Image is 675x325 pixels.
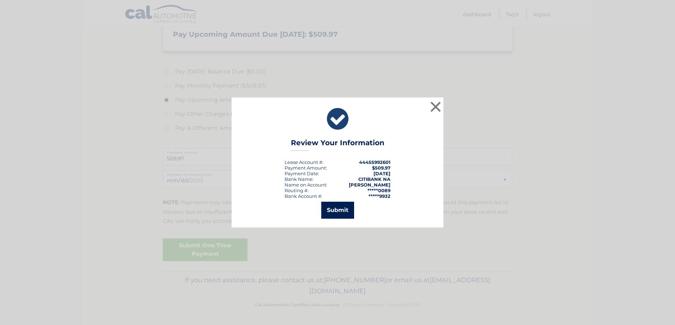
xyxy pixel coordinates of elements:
[285,171,319,176] div: :
[321,202,354,219] button: Submit
[285,159,323,165] div: Lease Account #:
[285,182,327,188] div: Name on Account:
[372,165,390,171] span: $509.97
[285,193,322,199] div: Bank Account #:
[359,159,390,165] strong: 44455992601
[291,138,384,151] h3: Review Your Information
[285,171,318,176] span: Payment Date
[285,165,327,171] div: Payment Amount:
[285,176,313,182] div: Bank Name:
[349,182,390,188] strong: [PERSON_NAME]
[285,188,309,193] div: Routing #:
[374,171,390,176] span: [DATE]
[358,176,390,182] strong: CITIBANK NA
[429,100,443,114] button: ×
